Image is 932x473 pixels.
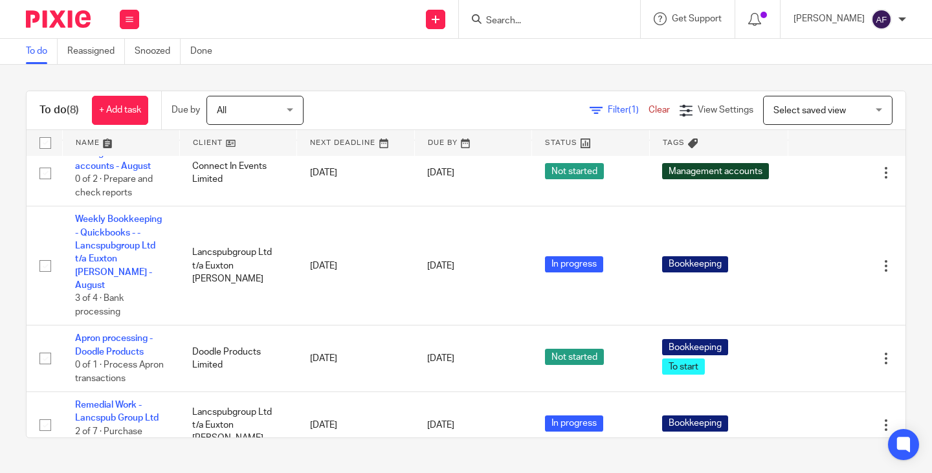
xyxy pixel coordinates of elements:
[179,325,296,392] td: Doodle Products Limited
[297,392,414,458] td: [DATE]
[662,415,728,432] span: Bookkeeping
[75,215,162,290] a: Weekly Bookkeeping - Quickbooks - - Lancspubgroup Ltd t/a Euxton [PERSON_NAME] - August
[545,349,604,365] span: Not started
[297,140,414,206] td: [DATE]
[662,358,705,375] span: To start
[773,106,846,115] span: Select saved view
[649,105,670,115] a: Clear
[75,360,164,383] span: 0 of 1 · Process Apron transactions
[545,163,604,179] span: Not started
[545,256,603,272] span: In progress
[545,415,603,432] span: In progress
[190,39,222,64] a: Done
[39,104,79,117] h1: To do
[75,401,159,423] a: Remedial Work - Lancspub Group Ltd
[67,39,125,64] a: Reassigned
[662,339,728,355] span: Bookkeeping
[672,14,722,23] span: Get Support
[427,168,454,177] span: [DATE]
[871,9,892,30] img: svg%3E
[179,140,296,206] td: Connect In Events Limited
[427,354,454,363] span: [DATE]
[135,39,181,64] a: Snoozed
[75,334,153,356] a: Apron processing - Doodle Products
[793,12,865,25] p: [PERSON_NAME]
[608,105,649,115] span: Filter
[485,16,601,27] input: Search
[662,256,728,272] span: Bookkeeping
[67,105,79,115] span: (8)
[26,10,91,28] img: Pixie
[26,39,58,64] a: To do
[75,175,153,197] span: 0 of 2 · Prepare and check reports
[217,106,227,115] span: All
[179,392,296,458] td: Lancspubgroup Ltd t/a Euxton [PERSON_NAME]
[75,294,124,316] span: 3 of 4 · Bank processing
[75,427,148,450] span: 2 of 7 · Purchase ledger processing
[427,261,454,270] span: [DATE]
[628,105,639,115] span: (1)
[297,206,414,325] td: [DATE]
[297,325,414,392] td: [DATE]
[75,149,151,171] a: Management accounts - August
[427,421,454,430] span: [DATE]
[172,104,200,116] p: Due by
[662,163,769,179] span: Management accounts
[92,96,148,125] a: + Add task
[663,139,685,146] span: Tags
[698,105,753,115] span: View Settings
[179,206,296,325] td: Lancspubgroup Ltd t/a Euxton [PERSON_NAME]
